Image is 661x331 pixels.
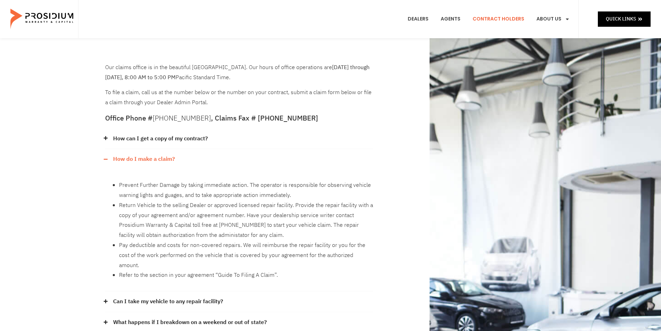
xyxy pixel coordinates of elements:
div: How can I get a copy of my contract? [105,129,373,149]
span: Quick Links [606,15,636,23]
a: Can I take my vehicle to any repair facility? [113,297,223,307]
a: Agents [435,6,466,32]
a: How can I get a copy of my contract? [113,134,208,144]
nav: Menu [402,6,575,32]
a: Quick Links [598,11,651,26]
h5: Office Phone # , Claims Fax # [PHONE_NUMBER] [105,115,373,122]
a: Dealers [402,6,434,32]
li: Pay deductible and costs for non-covered repairs. We will reimburse the repair facility or you fo... [119,240,373,270]
li: Refer to the section in your agreement “Guide To Filing A Claim”. [119,270,373,280]
li: Prevent Further Damage by taking immediate action. The operator is responsible for observing vehi... [119,180,373,200]
p: Our claims office is in the beautiful [GEOGRAPHIC_DATA]. Our hours of office operations are Pacif... [105,63,373,83]
div: How do I make a claim? [105,169,373,291]
a: Contract Holders [467,6,529,32]
a: About Us [531,6,575,32]
a: How do I make a claim? [113,154,175,164]
div: Can I take my vehicle to any repair facility? [105,291,373,312]
a: What happens if I breakdown on a weekend or out of state? [113,317,267,328]
b: [DATE] through [DATE], 8:00 AM to 5:00 PM [105,63,370,82]
a: [PHONE_NUMBER] [153,113,211,123]
li: Return Vehicle to the selling Dealer or approved licensed repair facility. Provide the repair fac... [119,200,373,240]
div: To file a claim, call us at the number below or the number on your contract, submit a claim form ... [105,63,373,108]
div: How do I make a claim? [105,149,373,169]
